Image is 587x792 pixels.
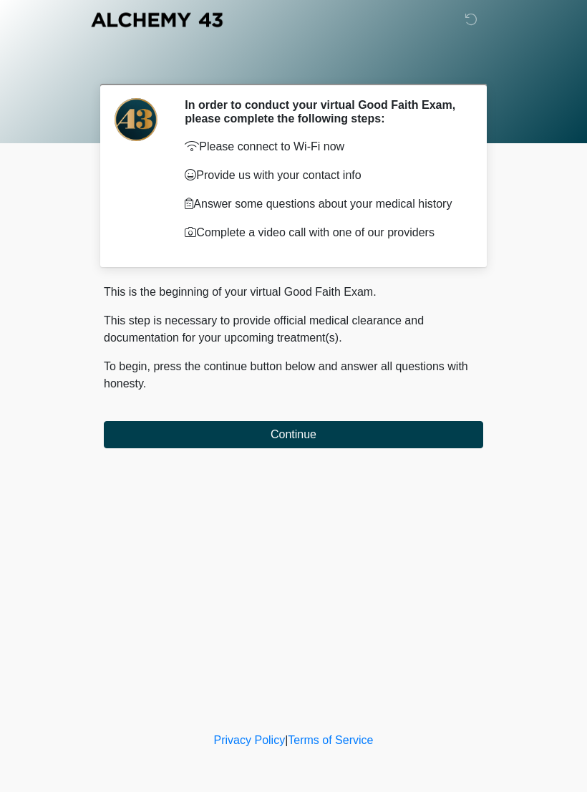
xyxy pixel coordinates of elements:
[93,52,494,78] h1: ‎ ‎ ‎ ‎
[185,167,462,184] p: Provide us with your contact info
[185,224,462,241] p: Complete a video call with one of our providers
[185,195,462,213] p: Answer some questions about your medical history
[89,11,224,29] img: Alchemy 43 Logo
[104,312,483,347] p: This step is necessary to provide official medical clearance and documentation for your upcoming ...
[104,358,483,392] p: To begin, press the continue button below and answer all questions with honesty.
[285,734,288,746] a: |
[288,734,373,746] a: Terms of Service
[185,138,462,155] p: Please connect to Wi-Fi now
[185,98,462,125] h2: In order to conduct your virtual Good Faith Exam, please complete the following steps:
[104,421,483,448] button: Continue
[214,734,286,746] a: Privacy Policy
[104,284,483,301] p: This is the beginning of your virtual Good Faith Exam.
[115,98,157,141] img: Agent Avatar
